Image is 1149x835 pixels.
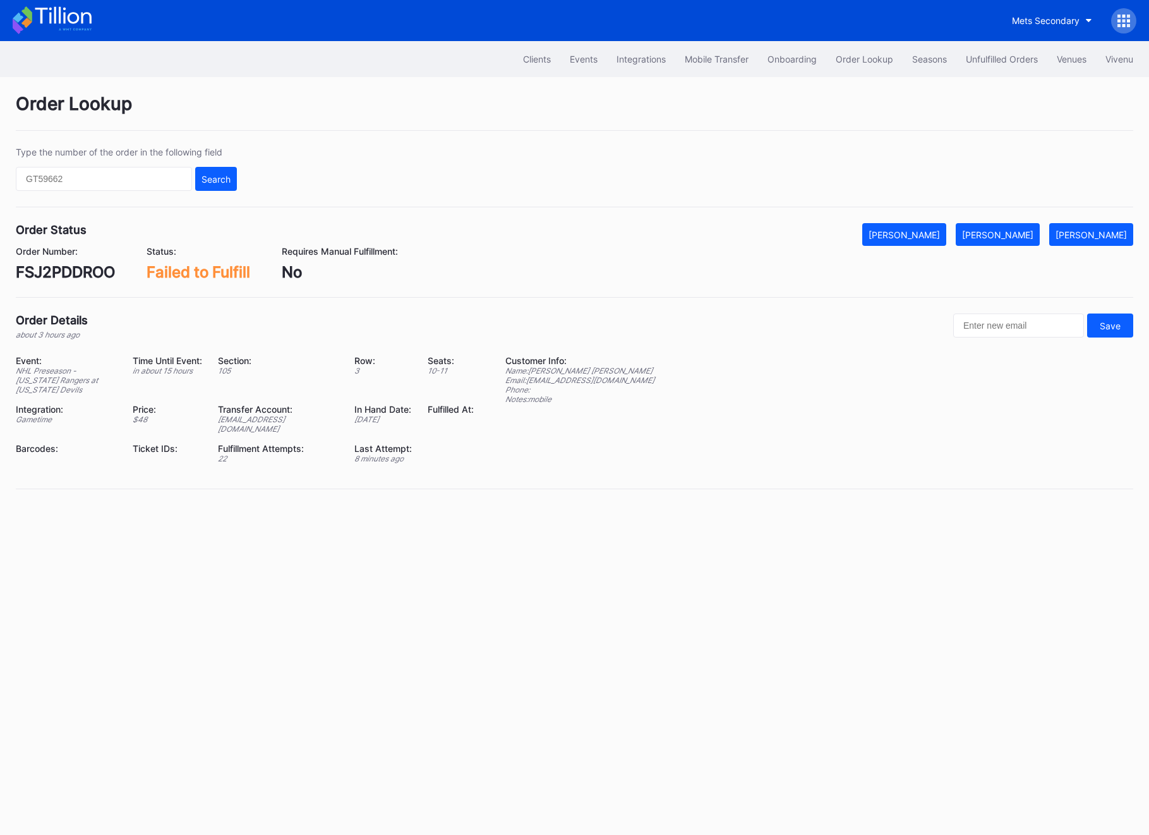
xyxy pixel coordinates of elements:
[16,93,1133,131] div: Order Lookup
[1002,9,1102,32] button: Mets Secondary
[675,47,758,71] button: Mobile Transfer
[354,404,412,415] div: In Hand Date:
[956,47,1047,71] button: Unfulfilled Orders
[956,223,1040,246] button: [PERSON_NAME]
[862,223,946,246] button: [PERSON_NAME]
[514,47,560,71] button: Clients
[912,54,947,64] div: Seasons
[570,54,598,64] div: Events
[202,174,231,185] div: Search
[133,355,202,366] div: Time Until Event:
[16,443,117,454] div: Barcodes:
[836,54,893,64] div: Order Lookup
[16,330,88,339] div: about 3 hours ago
[133,366,202,375] div: in about 15 hours
[354,443,412,454] div: Last Attempt:
[505,366,654,375] div: Name: [PERSON_NAME] [PERSON_NAME]
[354,366,412,375] div: 3
[16,263,115,281] div: FSJ2PDDROO
[767,54,817,64] div: Onboarding
[523,54,551,64] div: Clients
[1105,54,1133,64] div: Vivenu
[354,355,412,366] div: Row:
[1056,229,1127,240] div: [PERSON_NAME]
[428,355,474,366] div: Seats:
[282,246,398,257] div: Requires Manual Fulfillment:
[282,263,398,281] div: No
[16,355,117,366] div: Event:
[218,355,339,366] div: Section:
[758,47,826,71] button: Onboarding
[617,54,666,64] div: Integrations
[505,375,654,385] div: Email: [EMAIL_ADDRESS][DOMAIN_NAME]
[505,385,654,394] div: Phone:
[1057,54,1086,64] div: Venues
[16,404,117,415] div: Integration:
[953,314,1084,338] input: Enter new email
[133,415,202,424] div: $ 48
[966,54,1038,64] div: Unfulfilled Orders
[685,54,749,64] div: Mobile Transfer
[505,355,654,366] div: Customer Info:
[16,314,88,327] div: Order Details
[354,454,412,463] div: 8 minutes ago
[354,415,412,424] div: [DATE]
[826,47,903,71] button: Order Lookup
[560,47,607,71] button: Events
[428,404,474,415] div: Fulfilled At:
[218,366,339,375] div: 105
[147,263,250,281] div: Failed to Fulfill
[147,246,250,257] div: Status:
[133,404,202,415] div: Price:
[16,246,115,257] div: Order Number:
[1049,223,1133,246] button: [PERSON_NAME]
[218,443,339,454] div: Fulfillment Attempts:
[607,47,675,71] button: Integrations
[218,404,339,415] div: Transfer Account:
[16,223,87,236] div: Order Status
[16,366,117,394] div: NHL Preseason - [US_STATE] Rangers at [US_STATE] Devils
[218,415,339,434] div: [EMAIL_ADDRESS][DOMAIN_NAME]
[903,47,956,71] button: Seasons
[1012,15,1080,26] div: Mets Secondary
[869,229,940,240] div: [PERSON_NAME]
[1087,314,1133,338] button: Save
[16,415,117,424] div: Gametime
[428,366,474,375] div: 10 - 11
[1047,47,1096,71] button: Venues
[16,167,192,191] input: GT59662
[1100,320,1121,331] div: Save
[505,394,654,404] div: Notes: mobile
[16,147,237,157] div: Type the number of the order in the following field
[1096,47,1143,71] button: Vivenu
[133,443,202,454] div: Ticket IDs:
[218,454,339,463] div: 22
[195,167,237,191] button: Search
[962,229,1033,240] div: [PERSON_NAME]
